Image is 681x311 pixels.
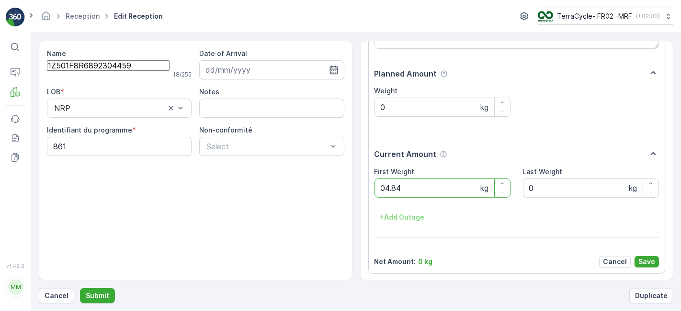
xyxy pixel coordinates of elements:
[603,257,627,267] p: Cancel
[199,126,252,134] label: Non-conformité
[538,11,553,22] img: terracycle.png
[45,291,68,300] p: Cancel
[6,271,25,303] button: MM
[66,12,100,20] a: Reception
[6,8,25,27] img: logo
[629,288,673,303] button: Duplicate
[480,101,488,113] p: kg
[480,182,488,194] p: kg
[6,263,25,269] span: v 1.49.0
[8,279,23,295] div: MM
[599,256,631,267] button: Cancel
[206,141,327,152] p: Select
[80,288,115,303] button: Submit
[375,167,415,176] label: First Weight
[112,11,165,21] span: Edit Reception
[636,12,660,20] p: ( +02:00 )
[47,126,132,134] label: Identifiant du programme
[375,68,437,79] p: Planned Amount
[380,212,425,222] p: + Add Outage
[419,257,433,267] p: 0 kg
[199,49,247,57] label: Date of Arrival
[41,14,51,22] a: Homepage
[523,167,563,176] label: Last Weight
[375,210,431,225] button: +Add Outage
[86,291,109,300] p: Submit
[557,11,632,21] p: TerraCycle- FR02 -MRF
[199,60,344,79] input: dd/mm/yyyy
[440,70,448,78] div: Help Tooltip Icon
[538,8,673,25] button: TerraCycle- FR02 -MRF(+02:00)
[638,257,655,267] p: Save
[635,256,659,267] button: Save
[375,148,437,160] p: Current Amount
[39,288,74,303] button: Cancel
[375,87,398,95] label: Weight
[440,150,447,158] div: Help Tooltip Icon
[635,291,668,300] p: Duplicate
[47,88,60,96] label: LOB
[173,71,192,78] p: 18 / 255
[47,49,66,57] label: Name
[375,257,416,267] p: Net Amount :
[629,182,637,194] p: kg
[199,88,219,96] label: Notes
